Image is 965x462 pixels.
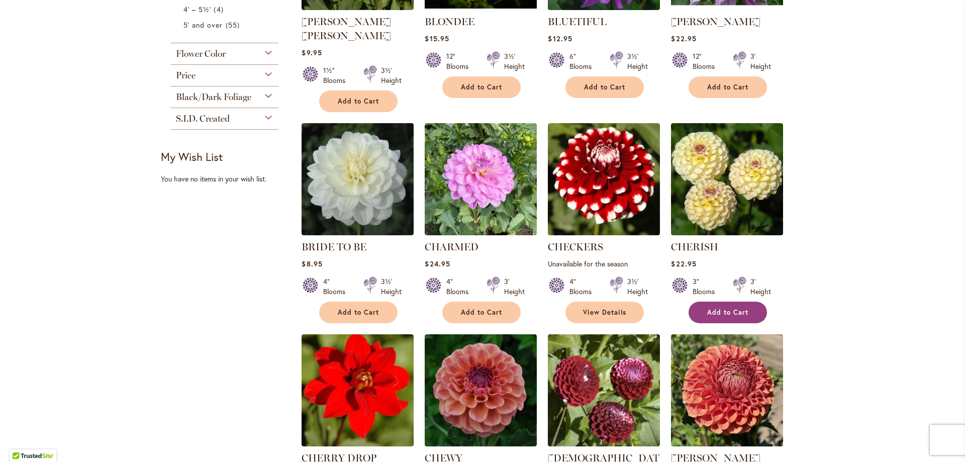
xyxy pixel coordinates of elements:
img: CHARMED [425,123,537,235]
span: S.I.D. Created [176,113,230,124]
img: CHERRY DROP [302,334,414,446]
button: Add to Cart [319,302,398,323]
a: CHEWY [425,439,537,448]
span: Add to Cart [707,83,748,91]
button: Add to Cart [442,76,521,98]
a: BLUETIFUL [548,16,607,28]
div: 4" Blooms [569,276,598,297]
span: Flower Color [176,48,226,59]
img: CHECKERS [548,123,660,235]
div: 3" Blooms [693,276,721,297]
span: $22.95 [671,259,696,268]
a: [PERSON_NAME] [PERSON_NAME] [302,16,391,42]
iframe: Launch Accessibility Center [8,426,36,454]
a: Brandon Michael [671,3,783,12]
span: Add to Cart [338,97,379,106]
a: BRIDE TO BE [302,228,414,237]
div: 4" Blooms [323,276,351,297]
span: 55 [226,20,242,30]
a: CORNEL BRONZE [671,439,783,448]
a: BETTY ANNE [302,3,414,12]
span: Black/Dark Foliage [176,91,251,103]
img: CHERISH [671,123,783,235]
button: Add to Cart [565,76,644,98]
a: CHICK A DEE [548,439,660,448]
button: Add to Cart [442,302,521,323]
div: 1½" Blooms [323,65,351,85]
a: BLONDEE [425,16,474,28]
div: 6" Blooms [569,51,598,71]
a: CHERISH [671,241,718,253]
span: $12.95 [548,34,572,43]
span: 5' and over [183,20,223,30]
a: [PERSON_NAME] [671,16,760,28]
div: 12" Blooms [693,51,721,71]
div: 3' Height [504,276,525,297]
span: $22.95 [671,34,696,43]
div: 3' Height [750,276,771,297]
a: CHECKERS [548,241,603,253]
div: 3½' Height [381,65,402,85]
a: CHERRY DROP [302,439,414,448]
button: Add to Cart [319,90,398,112]
span: $8.95 [302,259,322,268]
img: BRIDE TO BE [302,123,414,235]
div: 3½' Height [627,51,648,71]
a: CHARMED [425,228,537,237]
span: Add to Cart [461,83,502,91]
a: Bluetiful [548,3,660,12]
div: 12" Blooms [446,51,474,71]
span: 4' – 5½' [183,5,211,14]
a: CHECKERS [548,228,660,237]
span: Add to Cart [338,308,379,317]
img: CORNEL BRONZE [671,334,783,446]
div: 3½' Height [381,276,402,297]
a: BRIDE TO BE [302,241,366,253]
span: Add to Cart [461,308,502,317]
span: $15.95 [425,34,449,43]
div: 3' Height [750,51,771,71]
a: View Details [565,302,644,323]
button: Add to Cart [689,76,767,98]
img: CHICK A DEE [548,334,660,446]
strong: My Wish List [161,149,223,164]
span: View Details [583,308,626,317]
span: Add to Cart [584,83,625,91]
span: Price [176,70,196,81]
div: You have no items in your wish list. [161,174,295,184]
p: Unavailable for the season [548,259,660,268]
span: Add to Cart [707,308,748,317]
img: CHEWY [425,334,537,446]
a: 5' and over 55 [183,20,268,30]
a: Blondee [425,3,537,12]
span: 4 [214,4,226,15]
a: 4' – 5½' 4 [183,4,268,15]
span: $9.95 [302,48,322,57]
span: $24.95 [425,259,450,268]
button: Add to Cart [689,302,767,323]
a: CHARMED [425,241,478,253]
div: 3½' Height [504,51,525,71]
div: 3½' Height [627,276,648,297]
div: 4" Blooms [446,276,474,297]
a: CHERISH [671,228,783,237]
